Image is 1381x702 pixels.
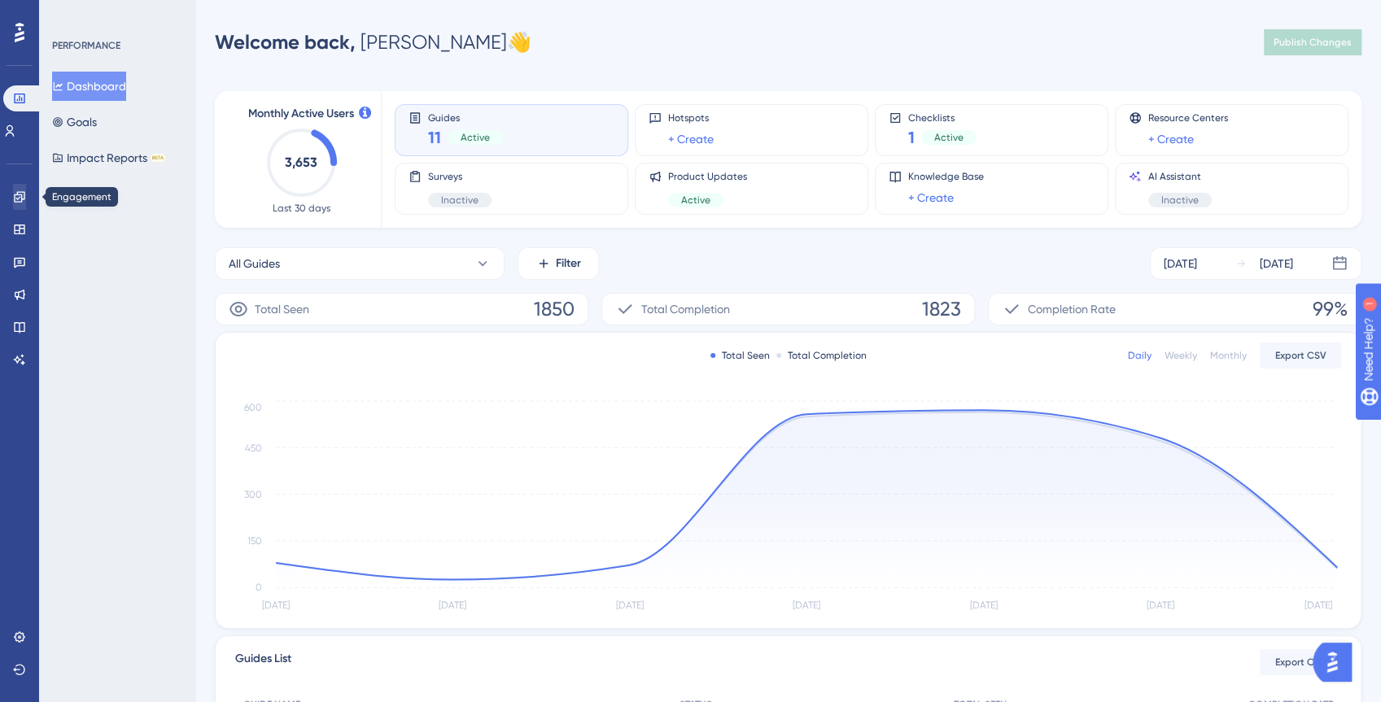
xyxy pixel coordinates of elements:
[1028,299,1116,319] span: Completion Rate
[428,111,503,123] span: Guides
[922,296,961,322] span: 1823
[1148,129,1194,149] a: + Create
[1260,342,1341,368] button: Export CSV
[273,202,330,215] span: Last 30 days
[285,155,317,170] text: 3,653
[38,4,102,24] span: Need Help?
[518,247,599,280] button: Filter
[244,402,262,413] tspan: 600
[244,489,262,500] tspan: 300
[1264,29,1361,55] button: Publish Changes
[428,170,492,183] span: Surveys
[969,600,997,611] tspan: [DATE]
[1161,194,1199,207] span: Inactive
[934,131,964,144] span: Active
[1148,170,1212,183] span: AI Assistant
[534,296,575,322] span: 1850
[151,154,165,162] div: BETA
[710,349,770,362] div: Total Seen
[262,600,290,611] tspan: [DATE]
[776,349,867,362] div: Total Completion
[215,29,531,55] div: [PERSON_NAME] 👋
[668,170,747,183] span: Product Updates
[1260,254,1293,273] div: [DATE]
[113,8,118,21] div: 1
[52,107,97,137] button: Goals
[1275,656,1326,669] span: Export CSV
[1210,349,1247,362] div: Monthly
[908,111,977,123] span: Checklists
[908,188,954,207] a: + Create
[616,600,644,611] tspan: [DATE]
[255,299,309,319] span: Total Seen
[439,600,466,611] tspan: [DATE]
[229,254,280,273] span: All Guides
[52,39,120,52] div: PERFORMANCE
[908,170,984,183] span: Knowledge Base
[668,129,714,149] a: + Create
[641,299,730,319] span: Total Completion
[1313,638,1361,687] iframe: UserGuiding AI Assistant Launcher
[793,600,820,611] tspan: [DATE]
[1147,600,1174,611] tspan: [DATE]
[245,443,262,454] tspan: 450
[428,126,441,149] span: 11
[908,126,915,149] span: 1
[1304,600,1331,611] tspan: [DATE]
[1275,349,1326,362] span: Export CSV
[247,535,262,547] tspan: 150
[1128,349,1152,362] div: Daily
[248,104,354,124] span: Monthly Active Users
[215,247,505,280] button: All Guides
[52,72,126,101] button: Dashboard
[556,254,581,273] span: Filter
[441,194,479,207] span: Inactive
[1164,254,1197,273] div: [DATE]
[1274,36,1352,49] span: Publish Changes
[1260,649,1341,675] button: Export CSV
[235,649,291,675] span: Guides List
[461,131,490,144] span: Active
[1165,349,1197,362] div: Weekly
[215,30,356,54] span: Welcome back,
[256,582,262,593] tspan: 0
[52,143,165,172] button: Impact ReportsBETA
[1148,111,1228,124] span: Resource Centers
[681,194,710,207] span: Active
[1313,296,1348,322] span: 99%
[668,111,714,124] span: Hotspots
